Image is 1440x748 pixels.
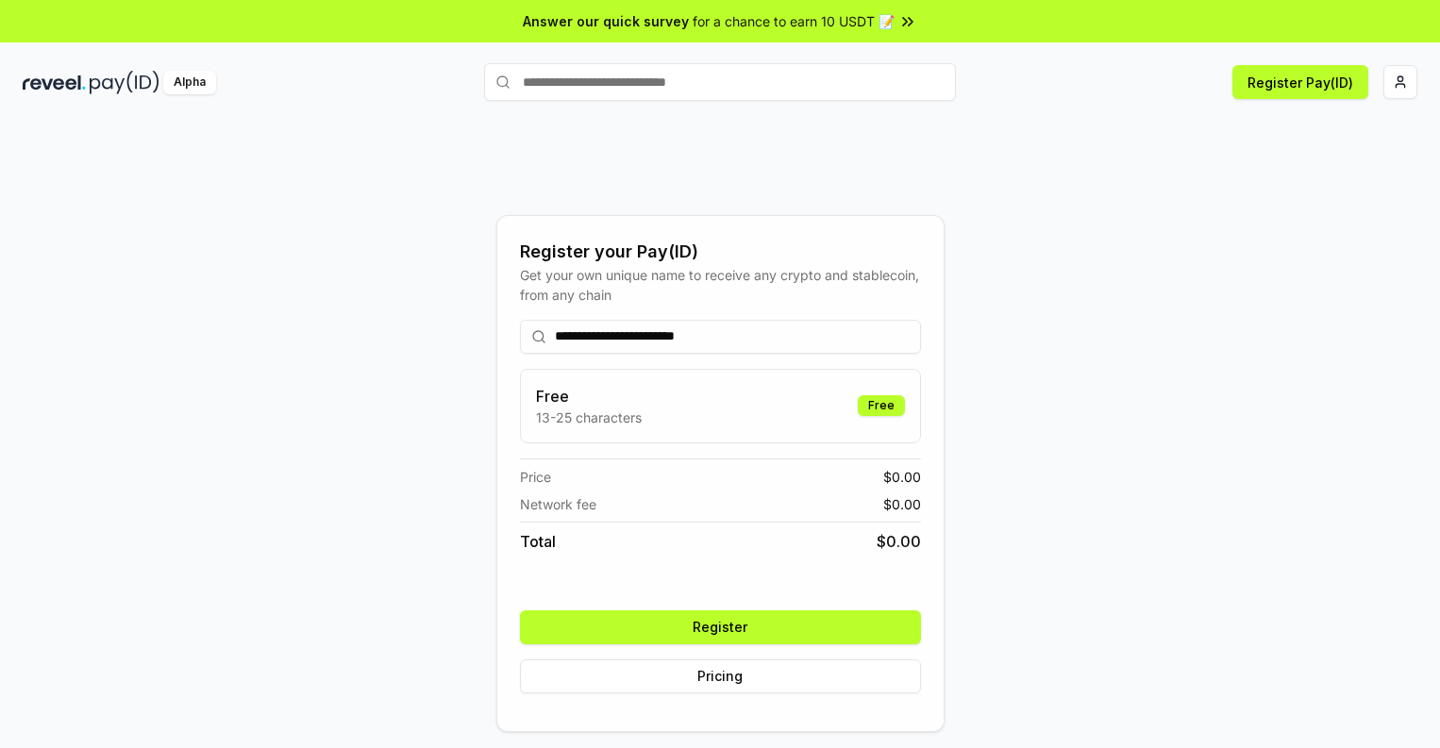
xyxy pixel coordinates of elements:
[536,385,642,407] h3: Free
[520,494,596,514] span: Network fee
[1232,65,1368,99] button: Register Pay(ID)
[523,11,689,31] span: Answer our quick survey
[858,395,905,416] div: Free
[883,494,921,514] span: $ 0.00
[163,71,216,94] div: Alpha
[520,239,921,265] div: Register your Pay(ID)
[520,659,921,693] button: Pricing
[536,407,642,427] p: 13-25 characters
[883,467,921,487] span: $ 0.00
[23,71,86,94] img: reveel_dark
[520,610,921,644] button: Register
[90,71,159,94] img: pay_id
[520,265,921,305] div: Get your own unique name to receive any crypto and stablecoin, from any chain
[520,467,551,487] span: Price
[520,530,556,553] span: Total
[693,11,895,31] span: for a chance to earn 10 USDT 📝
[877,530,921,553] span: $ 0.00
